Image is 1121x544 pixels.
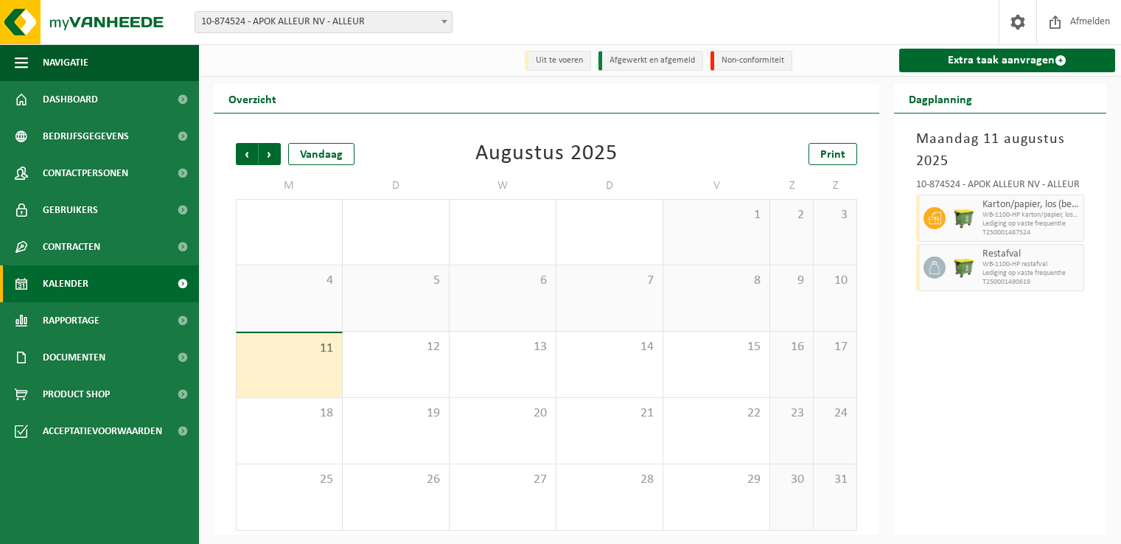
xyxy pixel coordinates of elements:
span: 25 [244,472,335,488]
span: Rapportage [43,302,99,339]
span: Documenten [43,339,105,376]
span: 20 [457,405,548,422]
span: 10-874524 - APOK ALLEUR NV - ALLEUR [195,12,452,32]
span: 29 [671,472,762,488]
span: T250001487524 [982,229,1080,237]
td: D [556,172,663,199]
span: Vorige [236,143,258,165]
span: 9 [778,273,806,289]
span: Restafval [982,248,1080,260]
td: D [343,172,450,199]
span: 13 [457,339,548,355]
span: 21 [564,405,655,422]
span: 12 [350,339,441,355]
li: Afgewerkt en afgemeld [598,51,703,71]
span: 29 [350,207,441,223]
span: 16 [778,339,806,355]
span: 6 [457,273,548,289]
span: 10 [821,273,849,289]
span: 30 [457,207,548,223]
span: WB-1100-HP karton/papier, los (bedrijven) [982,211,1080,220]
span: Contactpersonen [43,155,128,192]
span: 15 [671,339,762,355]
span: Kalender [43,265,88,302]
span: 10-874524 - APOK ALLEUR NV - ALLEUR [195,11,453,33]
img: WB-1100-HPE-GN-51 [953,207,975,229]
span: Volgende [259,143,281,165]
li: Uit te voeren [525,51,591,71]
span: 28 [564,472,655,488]
span: 17 [821,339,849,355]
h3: Maandag 11 augustus 2025 [916,128,1084,172]
span: 5 [350,273,441,289]
td: V [663,172,770,199]
span: Acceptatievoorwaarden [43,413,162,450]
span: Bedrijfsgegevens [43,118,129,155]
span: T250001490619 [982,278,1080,287]
td: Z [770,172,814,199]
td: Z [814,172,857,199]
div: Augustus 2025 [475,143,618,165]
span: 19 [350,405,441,422]
div: Vandaag [288,143,355,165]
span: Karton/papier, los (bedrijven) [982,199,1080,211]
span: 8 [671,273,762,289]
a: Extra taak aanvragen [899,49,1115,72]
span: Product Shop [43,376,110,413]
span: Dashboard [43,81,98,118]
span: 26 [350,472,441,488]
h2: Overzicht [214,84,291,113]
span: 31 [821,472,849,488]
div: 10-874524 - APOK ALLEUR NV - ALLEUR [916,180,1084,195]
span: 11 [244,341,335,357]
span: 18 [244,405,335,422]
span: 23 [778,405,806,422]
span: Print [820,149,845,161]
a: Print [809,143,857,165]
span: 1 [671,207,762,223]
span: 22 [671,405,762,422]
span: 27 [457,472,548,488]
span: 2 [778,207,806,223]
span: Navigatie [43,44,88,81]
span: Lediging op vaste frequentie [982,220,1080,229]
td: W [450,172,556,199]
h2: Dagplanning [894,84,987,113]
span: 31 [564,207,655,223]
span: Lediging op vaste frequentie [982,269,1080,278]
span: 14 [564,339,655,355]
span: 24 [821,405,849,422]
span: Contracten [43,229,100,265]
td: M [236,172,343,199]
span: 3 [821,207,849,223]
span: 7 [564,273,655,289]
span: WB-1100-HP restafval [982,260,1080,269]
img: WB-1100-HPE-GN-51 [953,257,975,279]
span: 30 [778,472,806,488]
span: Gebruikers [43,192,98,229]
span: 4 [244,273,335,289]
span: 28 [244,207,335,223]
li: Non-conformiteit [710,51,792,71]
